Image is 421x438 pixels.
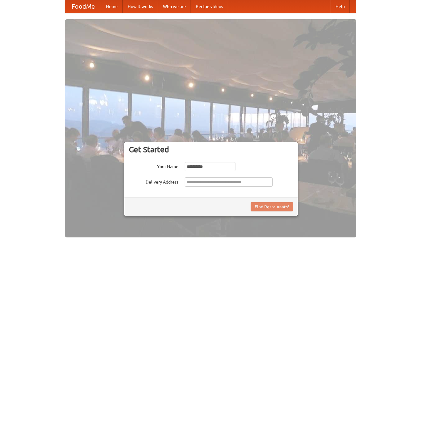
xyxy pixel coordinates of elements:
[331,0,350,13] a: Help
[129,162,178,170] label: Your Name
[101,0,123,13] a: Home
[123,0,158,13] a: How it works
[65,0,101,13] a: FoodMe
[129,177,178,185] label: Delivery Address
[251,202,293,211] button: Find Restaurants!
[158,0,191,13] a: Who we are
[129,145,293,154] h3: Get Started
[191,0,228,13] a: Recipe videos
